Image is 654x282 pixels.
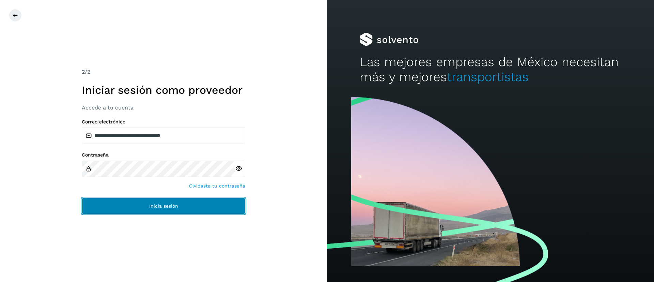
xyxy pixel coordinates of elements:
[82,68,245,76] div: /2
[189,182,245,190] a: Olvidaste tu contraseña
[360,55,621,85] h2: Las mejores empresas de México necesitan más y mejores
[82,84,245,97] h1: Iniciar sesión como proveedor
[82,119,245,125] label: Correo electrónico
[82,69,85,75] span: 2
[447,70,529,84] span: transportistas
[149,204,178,208] span: Inicia sesión
[82,198,245,214] button: Inicia sesión
[82,152,245,158] label: Contraseña
[82,104,245,111] h3: Accede a tu cuenta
